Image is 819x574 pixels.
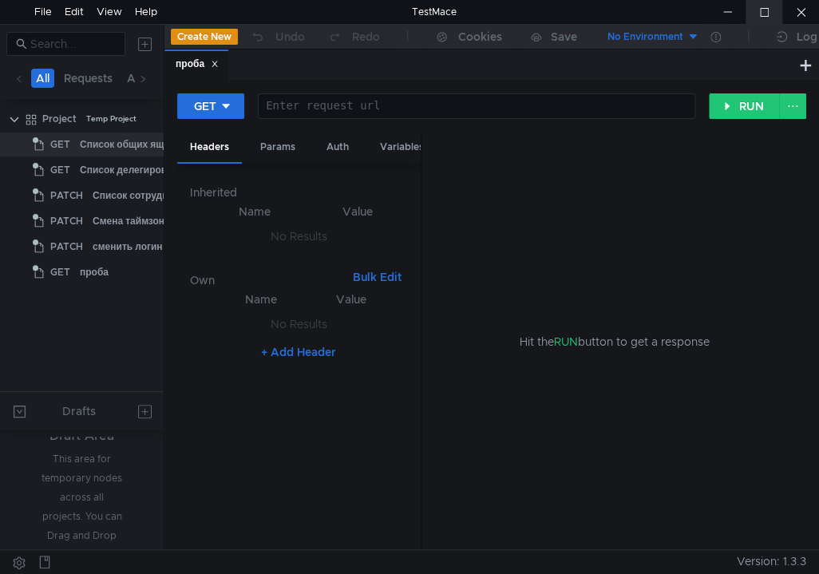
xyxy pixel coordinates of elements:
[93,184,190,208] div: Список сотрудников
[367,133,437,162] div: Variables
[177,133,242,164] div: Headers
[80,260,109,284] div: проба
[238,25,316,49] button: Undo
[177,93,244,119] button: GET
[93,235,163,259] div: сменить логин
[216,290,307,309] th: Name
[190,271,346,290] h6: Own
[314,133,362,162] div: Auth
[247,133,308,162] div: Params
[86,107,136,131] div: Temp Project
[80,158,235,182] div: Список делегированных ящиков
[176,56,219,73] div: проба
[458,27,502,46] div: Cookies
[194,97,216,115] div: GET
[122,69,151,88] button: Api
[275,27,305,46] div: Undo
[42,107,77,131] div: Project
[171,29,238,45] button: Create New
[607,30,683,45] div: No Environment
[80,133,186,156] div: Список общих ящиков
[352,27,380,46] div: Redo
[203,202,307,221] th: Name
[255,342,342,362] button: + Add Header
[553,335,577,349] span: RUN
[519,333,709,350] span: Hit the button to get a response
[50,260,70,284] span: GET
[588,24,699,49] button: No Environment
[346,267,408,287] button: Bulk Edit
[62,402,96,421] div: Drafts
[50,133,70,156] span: GET
[93,209,172,233] div: Смена таймзоны
[271,317,327,331] nz-embed-empty: No Results
[307,202,408,221] th: Value
[316,25,391,49] button: Redo
[50,158,70,182] span: GET
[50,235,83,259] span: PATCH
[31,69,54,88] button: All
[50,209,83,233] span: PATCH
[271,229,327,243] nz-embed-empty: No Results
[307,290,394,309] th: Value
[59,69,117,88] button: Requests
[551,31,577,42] div: Save
[709,93,780,119] button: RUN
[190,183,408,202] h6: Inherited
[737,550,806,573] span: Version: 1.3.3
[30,35,116,53] input: Search...
[50,184,83,208] span: PATCH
